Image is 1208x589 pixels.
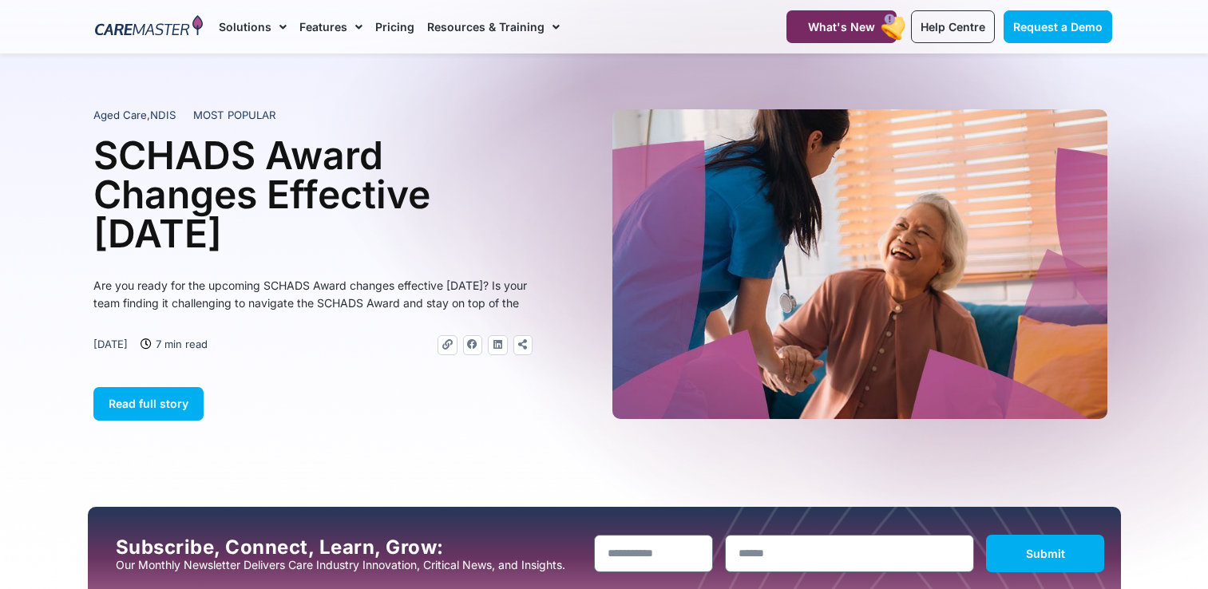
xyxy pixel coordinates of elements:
img: A heartwarming moment where a support worker in a blue uniform, with a stethoscope draped over he... [612,109,1107,419]
span: 7 min read [152,335,208,353]
a: What's New [786,10,897,43]
p: Our Monthly Newsletter Delivers Care Industry Innovation, Critical News, and Insights. [116,559,582,571]
span: What's New [808,20,875,34]
span: Aged Care [93,109,147,121]
form: New Form [594,535,1105,580]
span: , [93,109,176,121]
span: Read full story [109,397,188,410]
h2: Subscribe, Connect, Learn, Grow: [116,536,582,559]
span: Help Centre [921,20,985,34]
span: MOST POPULAR [193,108,276,124]
a: Help Centre [911,10,995,43]
span: NDIS [150,109,176,121]
span: Submit [1026,547,1065,560]
a: Read full story [93,387,204,421]
h1: SCHADS Award Changes Effective [DATE] [93,136,533,253]
img: CareMaster Logo [95,15,203,39]
button: Submit [986,535,1105,572]
time: [DATE] [93,338,128,350]
a: Request a Demo [1004,10,1112,43]
span: Request a Demo [1013,20,1103,34]
p: Are you ready for the upcoming SCHADS Award changes effective [DATE]? Is your team finding it cha... [93,277,533,312]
